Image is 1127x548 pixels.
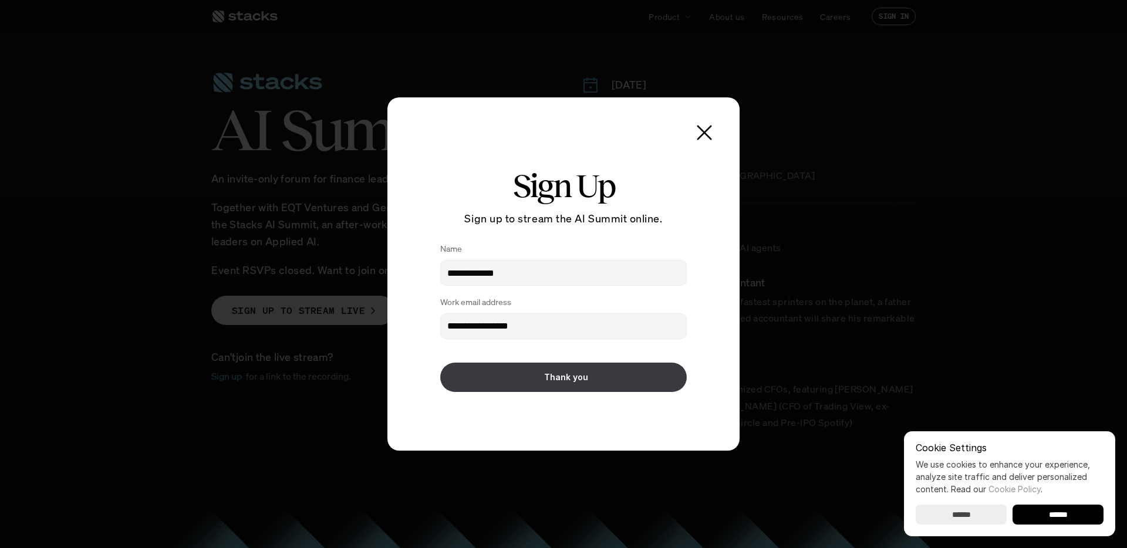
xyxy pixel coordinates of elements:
[544,373,588,383] p: Thank you
[428,168,699,204] h2: Sign Up
[440,260,687,286] input: Name
[951,484,1042,494] span: Read our .
[988,484,1041,494] a: Cookie Policy
[916,443,1104,452] p: Cookie Settings
[440,313,687,339] input: Work email address
[440,363,687,392] button: Thank you
[440,244,462,254] p: Name
[428,210,699,227] p: Sign up to stream the AI Summit online.
[440,297,511,307] p: Work email address
[916,458,1104,495] p: We use cookies to enhance your experience, analyze site traffic and deliver personalized content.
